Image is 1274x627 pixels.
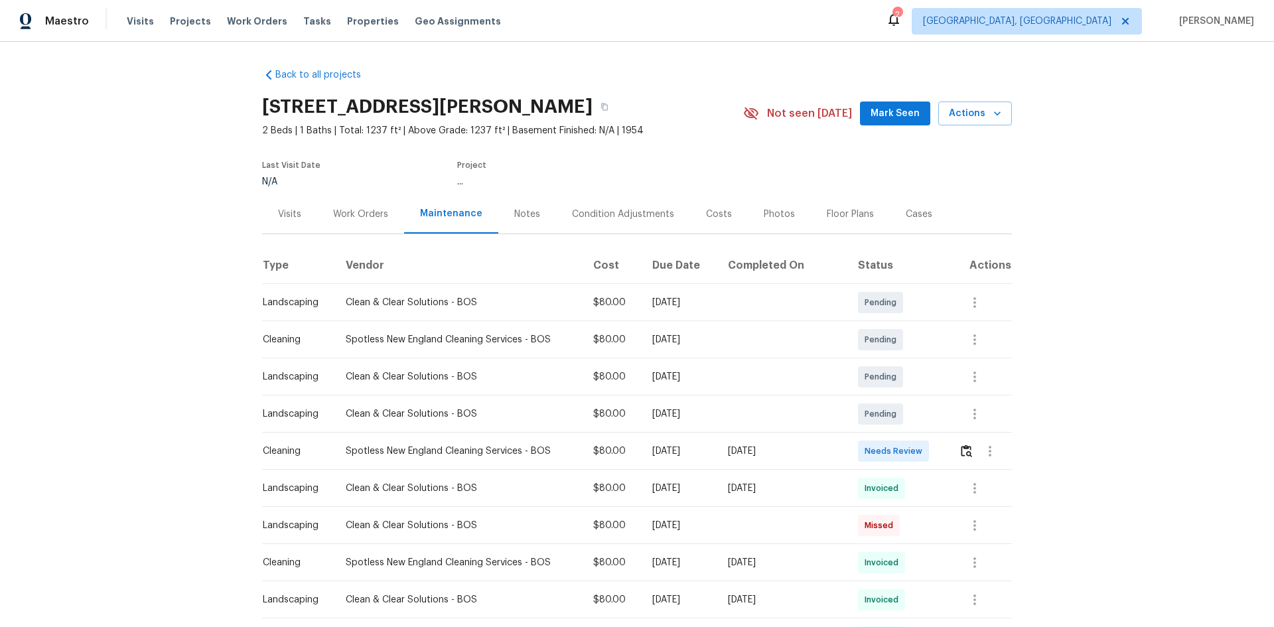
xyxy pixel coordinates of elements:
[227,15,287,28] span: Work Orders
[865,296,902,309] span: Pending
[593,407,631,421] div: $80.00
[514,208,540,221] div: Notes
[728,593,837,606] div: [DATE]
[346,445,572,458] div: Spotless New England Cleaning Services - BOS
[335,247,583,284] th: Vendor
[906,208,932,221] div: Cases
[593,296,631,309] div: $80.00
[262,247,335,284] th: Type
[865,333,902,346] span: Pending
[1174,15,1254,28] span: [PERSON_NAME]
[827,208,874,221] div: Floor Plans
[303,17,331,26] span: Tasks
[262,124,743,137] span: 2 Beds | 1 Baths | Total: 1237 ft² | Above Grade: 1237 ft² | Basement Finished: N/A | 1954
[652,519,707,532] div: [DATE]
[347,15,399,28] span: Properties
[170,15,211,28] span: Projects
[263,370,324,383] div: Landscaping
[415,15,501,28] span: Geo Assignments
[333,208,388,221] div: Work Orders
[593,445,631,458] div: $80.00
[262,68,389,82] a: Back to all projects
[593,95,616,119] button: Copy Address
[706,208,732,221] div: Costs
[652,445,707,458] div: [DATE]
[728,482,837,495] div: [DATE]
[865,593,904,606] span: Invoiced
[764,208,795,221] div: Photos
[263,296,324,309] div: Landscaping
[728,556,837,569] div: [DATE]
[593,482,631,495] div: $80.00
[346,296,572,309] div: Clean & Clear Solutions - BOS
[263,482,324,495] div: Landscaping
[652,556,707,569] div: [DATE]
[652,482,707,495] div: [DATE]
[572,208,674,221] div: Condition Adjustments
[45,15,89,28] span: Maestro
[865,407,902,421] span: Pending
[961,445,972,457] img: Review Icon
[262,177,320,186] div: N/A
[923,15,1111,28] span: [GEOGRAPHIC_DATA], [GEOGRAPHIC_DATA]
[346,333,572,346] div: Spotless New England Cleaning Services - BOS
[346,519,572,532] div: Clean & Clear Solutions - BOS
[262,100,593,113] h2: [STREET_ADDRESS][PERSON_NAME]
[652,593,707,606] div: [DATE]
[420,207,482,220] div: Maintenance
[767,107,852,120] span: Not seen [DATE]
[652,370,707,383] div: [DATE]
[457,177,712,186] div: ...
[346,482,572,495] div: Clean & Clear Solutions - BOS
[642,247,717,284] th: Due Date
[263,519,324,532] div: Landscaping
[871,105,920,122] span: Mark Seen
[278,208,301,221] div: Visits
[593,370,631,383] div: $80.00
[263,556,324,569] div: Cleaning
[127,15,154,28] span: Visits
[346,556,572,569] div: Spotless New England Cleaning Services - BOS
[847,247,948,284] th: Status
[346,593,572,606] div: Clean & Clear Solutions - BOS
[593,556,631,569] div: $80.00
[865,556,904,569] span: Invoiced
[717,247,847,284] th: Completed On
[262,161,320,169] span: Last Visit Date
[457,161,486,169] span: Project
[346,370,572,383] div: Clean & Clear Solutions - BOS
[652,333,707,346] div: [DATE]
[263,445,324,458] div: Cleaning
[728,445,837,458] div: [DATE]
[583,247,642,284] th: Cost
[860,102,930,126] button: Mark Seen
[938,102,1012,126] button: Actions
[593,593,631,606] div: $80.00
[263,593,324,606] div: Landscaping
[865,445,928,458] span: Needs Review
[652,407,707,421] div: [DATE]
[593,333,631,346] div: $80.00
[959,435,974,467] button: Review Icon
[652,296,707,309] div: [DATE]
[263,333,324,346] div: Cleaning
[346,407,572,421] div: Clean & Clear Solutions - BOS
[865,482,904,495] span: Invoiced
[865,370,902,383] span: Pending
[865,519,898,532] span: Missed
[892,8,902,21] div: 2
[263,407,324,421] div: Landscaping
[948,247,1012,284] th: Actions
[949,105,1001,122] span: Actions
[593,519,631,532] div: $80.00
